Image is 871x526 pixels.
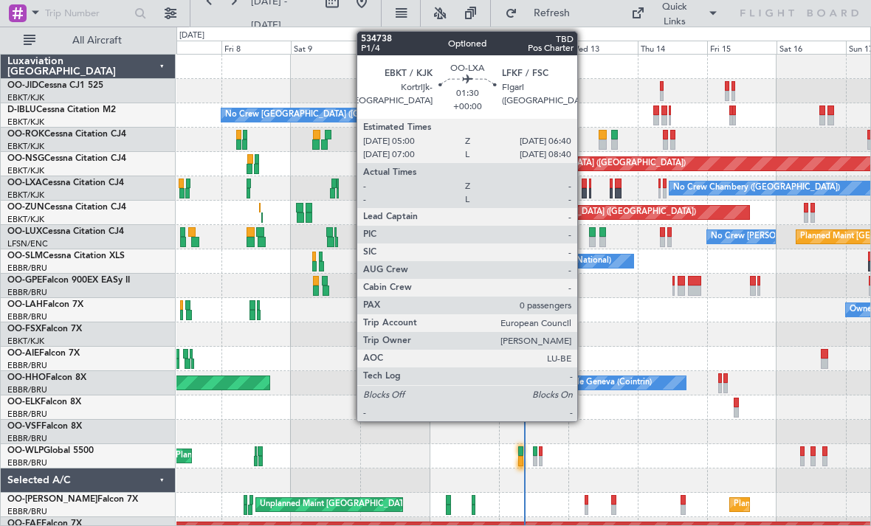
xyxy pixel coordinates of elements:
span: All Aircraft [38,35,156,46]
a: EBKT/KJK [7,165,44,176]
span: OO-ELK [7,398,41,406]
a: EBBR/BRU [7,506,47,517]
span: D-IBLU [7,105,36,114]
a: EBBR/BRU [7,384,47,395]
a: OO-SLMCessna Citation XLS [7,252,125,260]
div: No Crew Chambery ([GEOGRAPHIC_DATA]) [673,177,840,199]
span: OO-VSF [7,422,41,431]
div: Thu 7 [151,41,221,54]
a: EBBR/BRU [7,457,47,468]
span: OO-[PERSON_NAME] [7,495,97,504]
div: Sun 10 [360,41,430,54]
div: Mon 11 [430,41,499,54]
span: OO-LXA [7,179,42,187]
a: OO-HHOFalcon 8X [7,373,86,382]
button: Refresh [498,1,587,25]
div: No Crew [GEOGRAPHIC_DATA] ([GEOGRAPHIC_DATA] National) [433,274,681,297]
a: OO-VSFFalcon 8X [7,422,82,431]
button: Quick Links [624,1,726,25]
div: Thu 14 [638,41,707,54]
a: OO-LAHFalcon 7X [7,300,83,309]
a: OO-FSXFalcon 7X [7,325,82,333]
span: OO-ROK [7,130,44,139]
a: OO-LXACessna Citation CJ4 [7,179,124,187]
div: Unplanned Maint [GEOGRAPHIC_DATA] ([GEOGRAPHIC_DATA] National) [260,494,537,516]
div: [DATE] [179,30,204,42]
div: Fri 15 [707,41,777,54]
span: OO-SLM [7,252,43,260]
span: OO-FSX [7,325,41,333]
span: OO-LAH [7,300,43,309]
a: EBBR/BRU [7,263,47,274]
div: No Crew [GEOGRAPHIC_DATA] ([GEOGRAPHIC_DATA] National) [225,104,472,126]
div: No Crew [GEOGRAPHIC_DATA] ([GEOGRAPHIC_DATA] National) [364,250,611,272]
div: Planned Maint [GEOGRAPHIC_DATA] ([GEOGRAPHIC_DATA]) [453,153,686,175]
span: Refresh [520,8,582,18]
span: OO-WLP [7,446,44,455]
div: A/C Unavailable Geneva (Cointrin) [523,372,652,394]
span: OO-JID [7,81,38,90]
a: OO-LUXCessna Citation CJ4 [7,227,124,236]
a: OO-ELKFalcon 8X [7,398,81,406]
span: OO-NSG [7,154,44,163]
a: EBKT/KJK [7,190,44,201]
a: EBKT/KJK [7,141,44,152]
div: Unplanned Maint [GEOGRAPHIC_DATA] ([GEOGRAPHIC_DATA]) [453,201,696,224]
a: EBBR/BRU [7,287,47,298]
a: OO-AIEFalcon 7X [7,349,80,358]
a: OO-WLPGlobal 5500 [7,446,94,455]
div: Sat 16 [777,41,846,54]
a: OO-ZUNCessna Citation CJ4 [7,203,126,212]
span: OO-AIE [7,349,39,358]
a: OO-NSGCessna Citation CJ4 [7,154,126,163]
a: EBKT/KJK [7,117,44,128]
a: D-IBLUCessna Citation M2 [7,105,116,114]
div: Wed 13 [568,41,638,54]
a: EBBR/BRU [7,409,47,420]
a: EBBR/BRU [7,433,47,444]
span: OO-ZUN [7,203,44,212]
input: Trip Number [45,2,130,24]
div: Sat 9 [291,41,360,54]
a: OO-[PERSON_NAME]Falcon 7X [7,495,138,504]
a: EBBR/BRU [7,311,47,322]
a: OO-JIDCessna CJ1 525 [7,81,103,90]
a: LFSN/ENC [7,238,48,249]
span: OO-HHO [7,373,46,382]
div: Fri 8 [221,41,291,54]
a: EBKT/KJK [7,214,44,225]
a: OO-GPEFalcon 900EX EASy II [7,276,130,285]
a: OO-ROKCessna Citation CJ4 [7,130,126,139]
span: OO-LUX [7,227,42,236]
div: Tue 12 [499,41,568,54]
a: EBBR/BRU [7,360,47,371]
a: EBKT/KJK [7,336,44,347]
button: All Aircraft [16,29,160,52]
span: OO-GPE [7,276,42,285]
a: EBKT/KJK [7,92,44,103]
